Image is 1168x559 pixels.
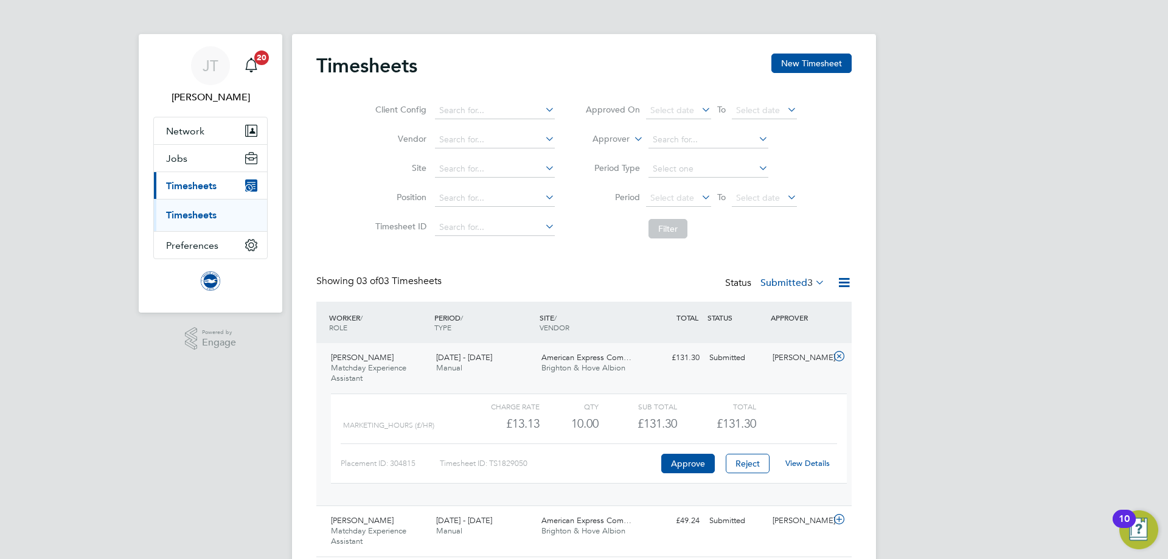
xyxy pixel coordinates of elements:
[717,416,756,431] span: £131.30
[435,190,555,207] input: Search for...
[440,454,658,473] div: Timesheet ID: TS1829050
[807,277,813,289] span: 3
[316,54,417,78] h2: Timesheets
[537,307,642,338] div: SITE
[704,348,768,368] div: Submitted
[641,348,704,368] div: £131.30
[541,352,631,363] span: American Express Com…
[326,307,431,338] div: WORKER
[648,131,768,148] input: Search for...
[541,515,631,526] span: American Express Com…
[153,271,268,291] a: Go to home page
[166,209,217,221] a: Timesheets
[736,105,780,116] span: Select date
[677,399,756,414] div: Total
[372,133,426,144] label: Vendor
[650,105,694,116] span: Select date
[331,363,406,383] span: Matchday Experience Assistant
[331,515,394,526] span: [PERSON_NAME]
[1119,519,1130,535] div: 10
[768,307,831,328] div: APPROVER
[661,454,715,473] button: Approve
[436,526,462,536] span: Manual
[768,348,831,368] div: [PERSON_NAME]
[540,322,569,332] span: VENDOR
[648,219,687,238] button: Filter
[343,421,434,429] span: MARKETING_HOURS (£/HR)
[154,232,267,259] button: Preferences
[585,104,640,115] label: Approved On
[202,327,236,338] span: Powered by
[356,275,442,287] span: 03 Timesheets
[585,162,640,173] label: Period Type
[435,131,555,148] input: Search for...
[641,511,704,531] div: £49.24
[331,352,394,363] span: [PERSON_NAME]
[154,199,267,231] div: Timesheets
[461,399,540,414] div: Charge rate
[714,189,729,205] span: To
[154,145,267,172] button: Jobs
[154,117,267,144] button: Network
[650,192,694,203] span: Select date
[461,313,463,322] span: /
[714,102,729,117] span: To
[316,275,444,288] div: Showing
[166,180,217,192] span: Timesheets
[436,352,492,363] span: [DATE] - [DATE]
[704,307,768,328] div: STATUS
[372,192,426,203] label: Position
[166,240,218,251] span: Preferences
[153,46,268,105] a: JT[PERSON_NAME]
[166,153,187,164] span: Jobs
[785,458,830,468] a: View Details
[360,313,363,322] span: /
[254,50,269,65] span: 20
[372,162,426,173] label: Site
[435,102,555,119] input: Search for...
[435,219,555,236] input: Search for...
[434,322,451,332] span: TYPE
[541,363,625,373] span: Brighton & Hove Albion
[436,515,492,526] span: [DATE] - [DATE]
[153,90,268,105] span: Jemma Thrower
[436,363,462,373] span: Manual
[585,192,640,203] label: Period
[736,192,780,203] span: Select date
[575,133,630,145] label: Approver
[154,172,267,199] button: Timesheets
[239,46,263,85] a: 20
[185,327,237,350] a: Powered byEngage
[554,313,557,322] span: /
[372,104,426,115] label: Client Config
[139,34,282,313] nav: Main navigation
[341,454,440,473] div: Placement ID: 304815
[599,399,677,414] div: Sub Total
[331,526,406,546] span: Matchday Experience Assistant
[203,58,218,74] span: JT
[202,338,236,348] span: Engage
[329,322,347,332] span: ROLE
[676,313,698,322] span: TOTAL
[599,414,677,434] div: £131.30
[201,271,220,291] img: brightonandhovealbion-logo-retina.png
[726,454,770,473] button: Reject
[771,54,852,73] button: New Timesheet
[166,125,204,137] span: Network
[648,161,768,178] input: Select one
[704,511,768,531] div: Submitted
[461,414,540,434] div: £13.13
[1119,510,1158,549] button: Open Resource Center, 10 new notifications
[435,161,555,178] input: Search for...
[540,414,599,434] div: 10.00
[760,277,825,289] label: Submitted
[540,399,599,414] div: QTY
[356,275,378,287] span: 03 of
[431,307,537,338] div: PERIOD
[372,221,426,232] label: Timesheet ID
[541,526,625,536] span: Brighton & Hove Albion
[768,511,831,531] div: [PERSON_NAME]
[725,275,827,292] div: Status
